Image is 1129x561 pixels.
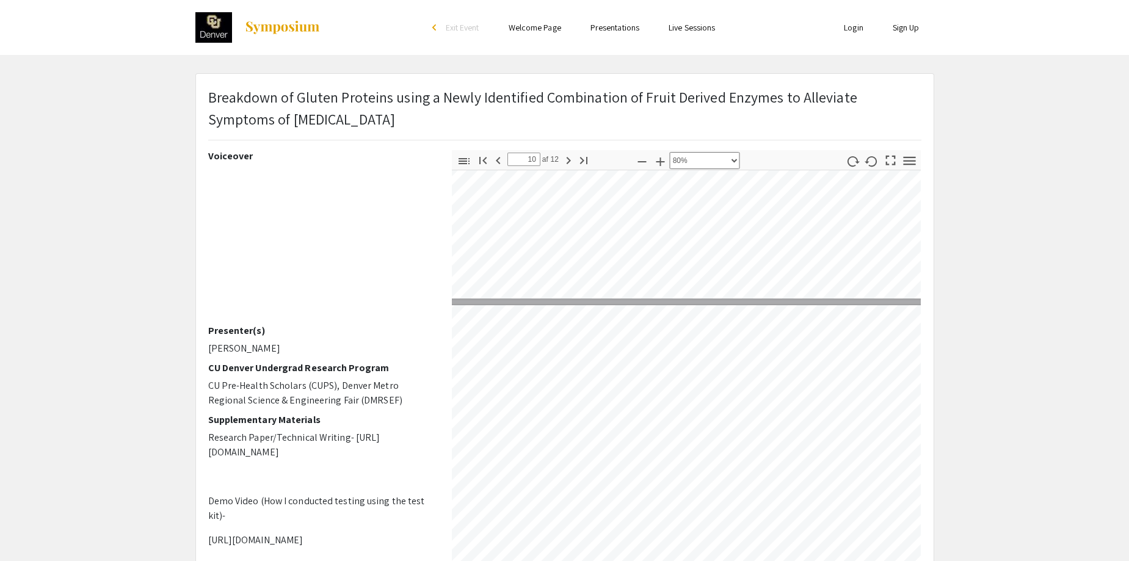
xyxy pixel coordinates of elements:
p: [URL][DOMAIN_NAME] [208,533,434,548]
a: 2021 Research and Creative Activities Symposium (RaCAS) [195,12,321,43]
button: Gå til første side [473,151,493,168]
p: [PERSON_NAME] [208,341,434,356]
button: Gå til sidste side [573,151,594,168]
button: Næste side [558,151,579,168]
h2: Presenter(s) [208,325,434,336]
button: Roter mod uret [861,152,882,170]
button: Forrige side [488,151,509,168]
button: Slå sidepanel til eller fra [454,152,474,170]
iframe: Can we alleviate symptoms of gluten intolerance? Aditi Avinash Rock Canyon High School [208,167,434,325]
p: Demo Video (How I conducted testing using the test kit)- [208,494,434,523]
a: Login [844,22,863,33]
button: Zoom ud [632,152,653,170]
img: Symposium by ForagerOne [244,20,321,35]
input: Side [507,153,540,166]
a: Presentations [590,22,639,33]
button: Skift til fuldskærmsvisning [880,150,901,168]
h2: Supplementary Materials [208,414,434,425]
a: Sign Up [893,22,920,33]
span: Exit Event [446,22,479,33]
p: Research Paper/Technical Writing- [URL][DOMAIN_NAME] [208,430,434,460]
button: Roter med uret [842,152,863,170]
a: Live Sessions [669,22,715,33]
a: Welcome Page [509,22,561,33]
p: Breakdown of Gluten Proteins using a Newly Identified Combination of Fruit Derived Enzymes to All... [208,86,921,130]
button: Funktioner [899,152,920,170]
p: CU Pre-Health Scholars (CUPS), Denver Metro Regional Science & Engineering Fair (DMRSEF) [208,378,434,408]
h2: CU Denver Undergrad Research Program [208,362,434,374]
button: Zoom ind [650,152,671,170]
span: af 12 [540,153,559,166]
img: 2021 Research and Creative Activities Symposium (RaCAS) [195,12,232,43]
div: arrow_back_ios [432,24,440,31]
iframe: Chat [9,506,52,552]
select: Zoom [670,152,740,169]
h2: Voiceover [208,150,434,162]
